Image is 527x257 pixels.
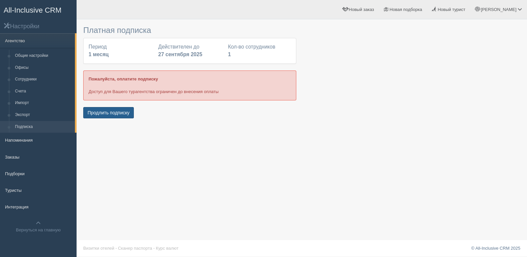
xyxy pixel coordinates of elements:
[83,70,296,100] div: Доступ для Вашего турагентства ограничен до внесения оплаты
[158,52,202,57] b: 27 сентября 2025
[118,246,152,251] a: Сканер паспорта
[83,246,114,251] a: Визитки отелей
[225,43,294,59] div: Кол-во сотрудников
[12,85,75,97] a: Счета
[153,246,155,251] span: ·
[481,7,516,12] span: [PERSON_NAME]
[155,43,224,59] div: Действителен до
[12,73,75,85] a: Сотрудники
[4,6,62,14] span: All-Inclusive CRM
[438,7,465,12] span: Новый турист
[390,7,422,12] span: Новая подборка
[83,107,134,118] button: Продлить подписку
[85,43,155,59] div: Период
[349,7,374,12] span: Новый заказ
[12,50,75,62] a: Общие настройки
[12,121,75,133] a: Подписка
[471,246,520,251] a: © All-Inclusive CRM 2025
[12,62,75,74] a: Офисы
[12,97,75,109] a: Импорт
[116,246,117,251] span: ·
[156,246,178,251] a: Курс валют
[89,52,109,57] b: 1 месяц
[0,0,76,19] a: All-Inclusive CRM
[83,26,296,35] h3: Платная подписка
[12,109,75,121] a: Экспорт
[228,52,231,57] b: 1
[89,76,158,81] b: Пожалуйста, оплатите подписку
